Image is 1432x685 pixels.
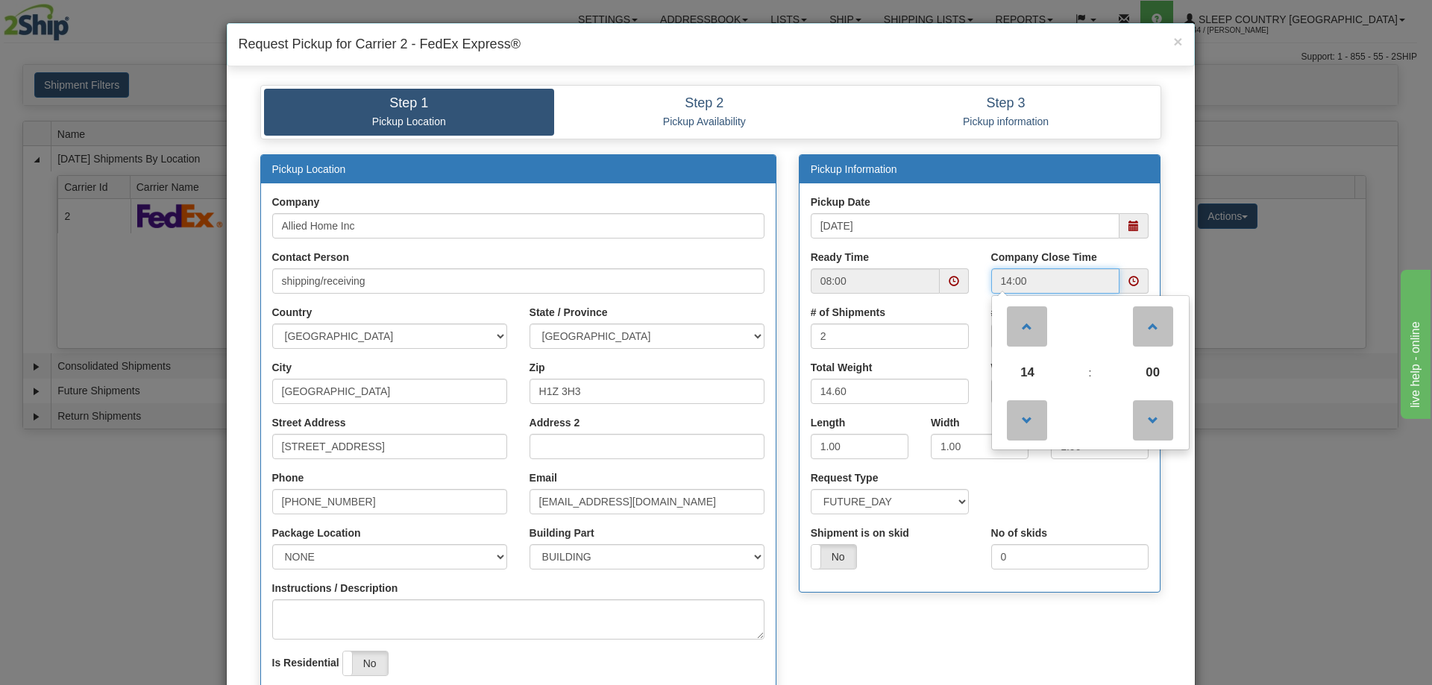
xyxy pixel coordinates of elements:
[991,250,1097,265] label: Company Close Time
[811,163,897,175] a: Pickup Information
[343,651,388,675] label: No
[1007,353,1047,393] span: Pick Hour
[991,525,1047,540] label: No of skids
[272,250,349,265] label: Contact Person
[931,415,960,430] label: Width
[1131,393,1175,446] a: Decrement Minute
[1005,393,1049,446] a: Decrement Hour
[565,115,844,128] p: Pickup Availability
[272,195,320,209] label: Company
[811,250,869,265] label: Ready Time
[811,360,873,375] label: Total Weight
[272,415,346,430] label: Street Address
[530,305,608,320] label: State / Province
[275,115,544,128] p: Pickup Location
[275,96,544,111] h4: Step 1
[530,470,557,485] label: Email
[272,360,292,375] label: City
[811,470,879,485] label: Request Type
[866,115,1146,128] p: Pickup information
[530,360,545,375] label: Zip
[272,470,304,485] label: Phone
[1005,299,1049,353] a: Increment Hour
[1133,353,1173,393] span: Pick Minute
[1398,266,1431,418] iframe: chat widget
[855,89,1158,136] a: Step 3 Pickup information
[264,89,555,136] a: Step 1 Pickup Location
[530,525,594,540] label: Building Part
[811,415,846,430] label: Length
[1173,34,1182,49] button: Close
[530,415,580,430] label: Address 2
[866,96,1146,111] h4: Step 3
[565,96,844,111] h4: Step 2
[1060,353,1119,393] td: :
[811,545,856,569] label: No
[272,581,398,596] label: Instructions / Description
[811,525,909,540] label: Shipment is on skid
[811,305,885,320] label: # of Shipments
[554,89,855,136] a: Step 2 Pickup Availability
[272,655,339,670] label: Is Residential
[272,525,361,540] label: Package Location
[11,9,138,27] div: live help - online
[239,35,1183,54] h4: Request Pickup for Carrier 2 - FedEx Express®
[272,305,313,320] label: Country
[811,195,870,209] label: Pickup Date
[1173,33,1182,50] span: ×
[272,163,346,175] a: Pickup Location
[1131,299,1175,353] a: Increment Minute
